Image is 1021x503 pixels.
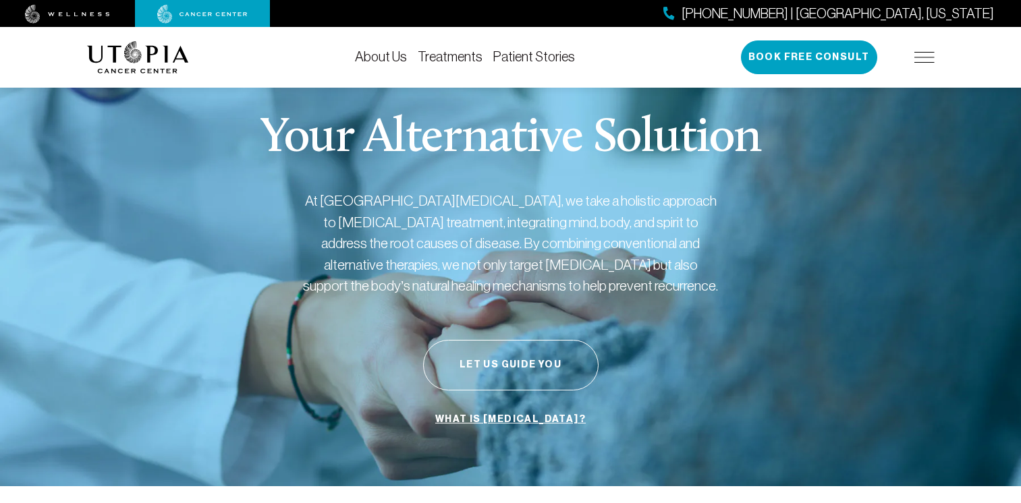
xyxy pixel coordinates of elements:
img: wellness [25,5,110,24]
img: cancer center [157,5,248,24]
img: logo [87,41,189,73]
a: About Us [355,49,407,64]
p: At [GEOGRAPHIC_DATA][MEDICAL_DATA], we take a holistic approach to [MEDICAL_DATA] treatment, inte... [302,190,720,297]
a: What is [MEDICAL_DATA]? [432,407,589,432]
a: Treatments [418,49,482,64]
a: [PHONE_NUMBER] | [GEOGRAPHIC_DATA], [US_STATE] [663,4,994,24]
p: Your Alternative Solution [260,115,761,163]
button: Book Free Consult [741,40,877,74]
button: Let Us Guide You [423,340,599,390]
span: [PHONE_NUMBER] | [GEOGRAPHIC_DATA], [US_STATE] [682,4,994,24]
a: Patient Stories [493,49,575,64]
img: icon-hamburger [914,52,935,63]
